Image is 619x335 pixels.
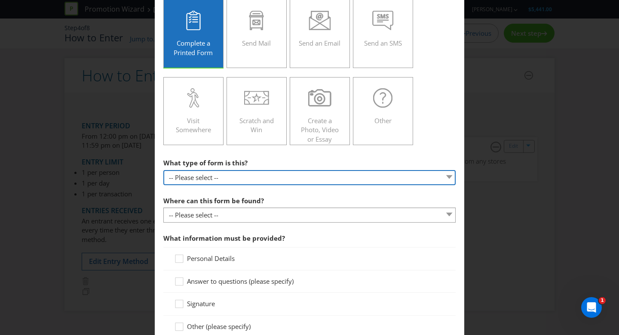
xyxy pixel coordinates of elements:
span: Complete a Printed Form [174,39,213,56]
span: What information must be provided? [163,234,285,242]
span: Create a Photo, Video or Essay [301,116,339,143]
span: What type of form is this? [163,158,248,167]
span: Personal Details [187,254,235,263]
span: Other (please specify) [187,322,251,331]
span: Answer to questions (please specify) [187,277,294,285]
span: 1 [599,297,606,304]
iframe: Intercom live chat [581,297,602,318]
span: Send an SMS [364,39,402,47]
span: Where can this form be found? [163,196,264,205]
span: Signature [187,299,215,308]
span: Visit Somewhere [176,116,211,134]
span: Other [374,116,392,125]
span: Send an Email [299,39,340,47]
span: Scratch and Win [239,116,274,134]
span: Send Mail [242,39,271,47]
